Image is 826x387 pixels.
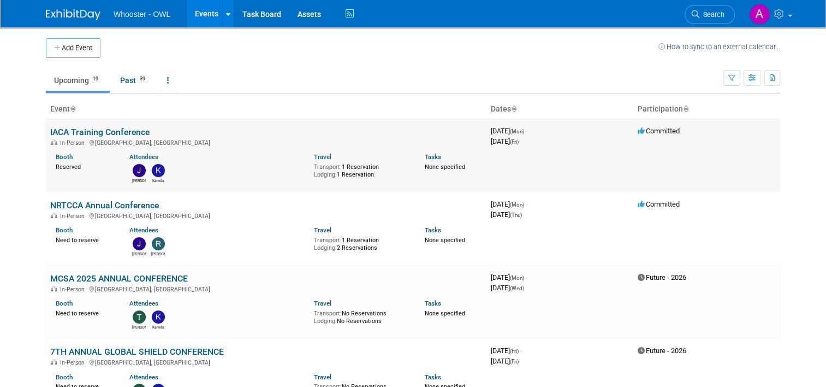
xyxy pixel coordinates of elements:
span: [DATE] [491,347,522,355]
a: Sort by Event Name [70,104,75,113]
div: [GEOGRAPHIC_DATA], [GEOGRAPHIC_DATA] [50,138,482,146]
a: Travel [314,300,331,307]
span: [DATE] [491,137,519,145]
img: In-Person Event [51,213,57,218]
th: Participation [633,100,780,119]
div: Reserved [56,161,113,171]
span: Committed [638,200,680,208]
span: [DATE] [491,273,527,282]
div: [GEOGRAPHIC_DATA], [GEOGRAPHIC_DATA] [50,284,482,293]
span: [DATE] [491,357,519,365]
span: [DATE] [491,200,527,208]
span: - [526,273,527,282]
a: NRTCCA Annual Conference [50,200,159,210]
div: Julia Haber [132,177,146,184]
span: (Mon) [510,202,524,208]
a: Sort by Participation Type [683,104,688,113]
img: Abe Romero [749,4,770,25]
div: Kamila Castaneda [151,324,165,330]
div: Need to reserve [56,308,113,318]
a: Travel [314,226,331,234]
span: (Fri) [510,139,519,145]
a: Tasks [425,373,441,381]
span: In-Person [60,359,88,366]
div: Robert Dugan [151,250,165,257]
a: Attendees [129,153,158,161]
span: [DATE] [491,284,524,292]
span: None specified [425,237,465,244]
a: Booth [56,226,73,234]
span: 39 [136,75,148,83]
img: Kamila Castaneda [152,164,165,177]
a: Tasks [425,153,441,161]
th: Event [46,100,486,119]
a: Attendees [129,300,158,307]
span: - [526,200,527,208]
span: Future - 2026 [638,347,686,355]
span: (Fri) [510,359,519,365]
img: In-Person Event [51,286,57,291]
a: Tasks [425,300,441,307]
a: Booth [56,300,73,307]
a: Upcoming19 [46,70,110,91]
div: [GEOGRAPHIC_DATA], [GEOGRAPHIC_DATA] [50,357,482,366]
a: Travel [314,373,331,381]
div: Kamila Castaneda [151,177,165,184]
img: ExhibitDay [46,9,100,20]
a: How to sync to an external calendar... [658,43,780,51]
div: 1 Reservation 2 Reservations [314,234,408,251]
img: James Justus [133,237,146,250]
span: Transport: [314,163,342,171]
span: (Wed) [510,285,524,291]
div: No Reservations No Reservations [314,308,408,325]
span: [DATE] [491,210,522,219]
span: (Mon) [510,275,524,281]
a: 7TH ANNUAL GLOBAL SHIELD CONFERENCE [50,347,224,357]
div: Need to reserve [56,234,113,244]
img: Robert Dugan [152,237,165,250]
span: [DATE] [491,127,527,135]
a: Past39 [112,70,157,91]
a: Tasks [425,226,441,234]
span: In-Person [60,286,88,293]
a: Attendees [129,373,158,381]
span: Lodging: [314,171,337,178]
span: None specified [425,310,465,317]
a: Sort by Start Date [511,104,516,113]
th: Dates [486,100,633,119]
span: Lodging: [314,244,337,251]
span: - [526,127,527,135]
span: (Mon) [510,128,524,134]
div: James Justus [132,250,146,257]
span: Transport: [314,237,342,244]
a: Attendees [129,226,158,234]
span: Transport: [314,310,342,317]
a: MCSA 2025 ANNUAL CONFERENCE [50,273,188,284]
div: Travis Dykes [132,324,146,330]
img: In-Person Event [51,139,57,145]
span: 19 [90,75,102,83]
a: Search [685,5,735,24]
span: Search [699,10,724,19]
span: In-Person [60,213,88,220]
img: In-Person Event [51,359,57,365]
a: IACA Training Conference [50,127,150,137]
span: Future - 2026 [638,273,686,282]
a: Booth [56,373,73,381]
img: Travis Dykes [133,310,146,324]
span: Lodging: [314,318,337,325]
a: Travel [314,153,331,161]
span: (Thu) [510,212,522,218]
span: None specified [425,163,465,171]
button: Add Event [46,38,100,58]
div: 1 Reservation 1 Reservation [314,161,408,178]
span: (Fri) [510,348,519,354]
img: Kamila Castaneda [152,310,165,324]
img: Julia Haber [133,164,146,177]
span: In-Person [60,139,88,146]
span: - [520,347,522,355]
div: [GEOGRAPHIC_DATA], [GEOGRAPHIC_DATA] [50,211,482,220]
span: Committed [638,127,680,135]
a: Booth [56,153,73,161]
span: Whooster - OWL [114,10,170,19]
